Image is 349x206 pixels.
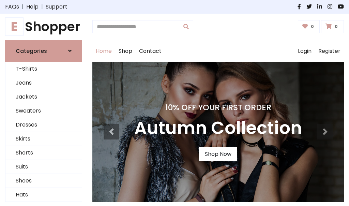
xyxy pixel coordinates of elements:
[92,40,115,62] a: Home
[16,48,47,54] h6: Categories
[5,174,82,188] a: Shoes
[315,40,344,62] a: Register
[5,76,82,90] a: Jeans
[5,160,82,174] a: Suits
[5,188,82,202] a: Hats
[294,40,315,62] a: Login
[5,62,82,76] a: T-Shirts
[136,40,165,62] a: Contact
[39,3,46,11] span: |
[5,40,82,62] a: Categories
[309,24,316,30] span: 0
[5,118,82,132] a: Dresses
[134,103,302,112] h4: 10% Off Your First Order
[134,118,302,139] h3: Autumn Collection
[5,132,82,146] a: Skirts
[298,20,320,33] a: 0
[321,20,344,33] a: 0
[5,3,19,11] a: FAQs
[199,147,237,161] a: Shop Now
[26,3,39,11] a: Help
[5,17,24,36] span: E
[333,24,339,30] span: 0
[19,3,26,11] span: |
[5,104,82,118] a: Sweaters
[115,40,136,62] a: Shop
[5,146,82,160] a: Shorts
[5,19,82,34] h1: Shopper
[5,19,82,34] a: EShopper
[46,3,67,11] a: Support
[5,90,82,104] a: Jackets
